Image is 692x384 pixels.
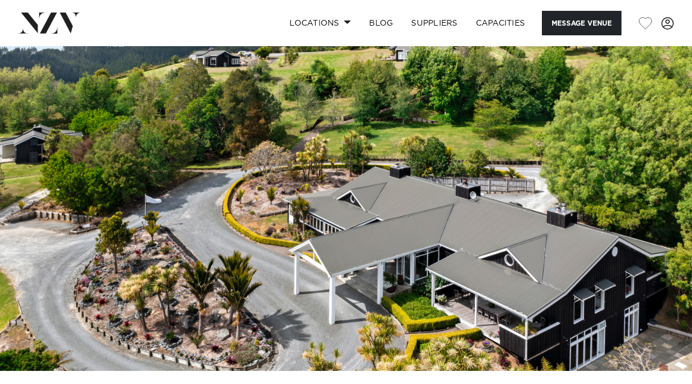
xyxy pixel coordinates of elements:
a: Capacities [467,11,534,35]
img: nzv-logo.png [18,13,80,33]
a: Locations [280,11,360,35]
a: SUPPLIERS [402,11,466,35]
a: BLOG [360,11,402,35]
button: Message Venue [542,11,621,35]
